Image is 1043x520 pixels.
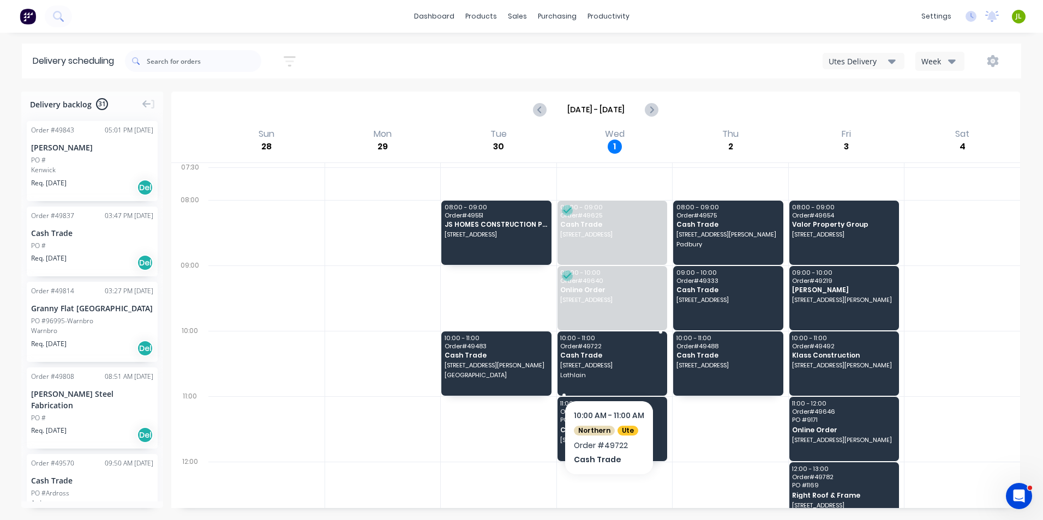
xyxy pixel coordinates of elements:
span: Req. [DATE] [31,339,67,349]
span: Order # 49492 [792,343,895,349]
span: JS HOMES CONSTRUCTION PTY LTD [445,221,547,228]
span: [GEOGRAPHIC_DATA] [445,372,547,378]
div: 08:51 AM [DATE] [105,372,153,382]
div: Order # 49808 [31,372,74,382]
button: Week [915,52,964,71]
div: 4 [955,140,969,154]
div: Sun [255,129,278,140]
div: Week [921,56,953,67]
span: PO # 1169 [792,482,895,488]
div: Utes Delivery [829,56,888,67]
div: 08:00 [171,194,208,259]
div: 29 [375,140,389,154]
span: 08:00 - 09:00 [792,204,895,210]
div: Order # 49837 [31,211,74,221]
div: Thu [719,129,742,140]
span: Online Order [792,426,895,433]
span: [STREET_ADDRESS][PERSON_NAME] [676,231,779,238]
div: Warnbro [31,326,153,336]
div: [PERSON_NAME] [31,142,153,153]
div: Cash Trade [31,475,153,486]
span: [STREET_ADDRESS] [792,231,895,238]
span: PO # 9171 [792,416,895,423]
span: Delivery backlog [30,99,92,110]
span: Cash Trade [676,286,779,293]
div: Order # 49570 [31,458,74,468]
div: Delivery scheduling [22,44,125,78]
span: Order # 49646 [792,408,895,415]
div: Tue [487,129,510,140]
div: 30 [491,140,506,154]
div: 3 [840,140,854,154]
div: 07:30 [171,161,208,194]
div: Order # 49843 [31,125,74,135]
span: JL [1016,11,1022,21]
div: settings [916,8,957,25]
div: PO #Ardross [31,488,69,498]
span: 09:00 - 10:00 [792,269,895,276]
span: [STREET_ADDRESS] [445,231,547,238]
span: Req. [DATE] [31,253,67,263]
span: Req. [DATE] [31,178,67,188]
span: [STREET_ADDRESS] [792,502,895,509]
span: Order # 49478 [560,408,663,415]
span: [STREET_ADDRESS] [676,297,779,303]
div: products [460,8,502,25]
div: Del [137,255,153,271]
span: [STREET_ADDRESS] [676,362,779,368]
span: Klass Construction [792,352,895,359]
span: [PERSON_NAME] [792,286,895,293]
span: 10:00 - 11:00 [560,335,663,341]
div: 1 [608,140,622,154]
div: 10:00 [171,324,208,390]
div: Del [137,179,153,196]
span: Order # 49782 [792,474,895,480]
img: Factory [20,8,36,25]
div: PO #96995-Warnbro [31,316,93,326]
div: Cash Trade [31,227,153,239]
span: 11:00 - 12:00 [792,400,895,407]
span: Online Order [560,286,663,293]
div: sales [502,8,532,25]
span: Padbury [676,241,779,247]
a: dashboard [409,8,460,25]
span: Order # 49654 [792,212,895,219]
div: 2 [723,140,738,154]
div: Fri [838,129,854,140]
div: 09:50 AM [DATE] [105,458,153,468]
iframe: Intercom live chat [1006,483,1032,509]
div: Del [137,427,153,443]
div: Ardross [31,498,153,508]
span: Order # 49483 [445,343,547,349]
div: PO # [31,241,46,251]
span: PO # $11 credit [560,416,663,423]
div: Mon [370,129,395,140]
span: Cash Trade [560,426,663,433]
span: Cash Trade [560,221,663,228]
span: [STREET_ADDRESS][PERSON_NAME] [792,297,895,303]
div: Wed [602,129,628,140]
span: Order # 49219 [792,277,895,284]
span: [STREET_ADDRESS] [560,231,663,238]
span: Order # 49722 [560,343,663,349]
span: Lathlain [560,372,663,378]
div: productivity [582,8,635,25]
span: 10:00 - 11:00 [445,335,547,341]
div: 05:01 PM [DATE] [105,125,153,135]
div: 09:00 [171,259,208,324]
span: 08:00 - 09:00 [445,204,547,210]
span: Order # 49625 [560,212,663,219]
span: 09:00 - 10:00 [560,269,663,276]
span: [STREET_ADDRESS][PERSON_NAME] [445,362,547,368]
span: Order # 49551 [445,212,547,219]
div: 11:00 [171,390,208,455]
span: Order # 49575 [676,212,779,219]
div: Granny Flat [GEOGRAPHIC_DATA] [31,303,153,314]
span: 31 [96,98,108,110]
div: 03:27 PM [DATE] [105,286,153,296]
span: Cash Trade [560,352,663,359]
button: Utes Delivery [823,53,904,69]
span: 10:00 - 11:00 [792,335,895,341]
div: 28 [259,140,273,154]
span: [STREET_ADDRESS][PERSON_NAME] [792,437,895,443]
